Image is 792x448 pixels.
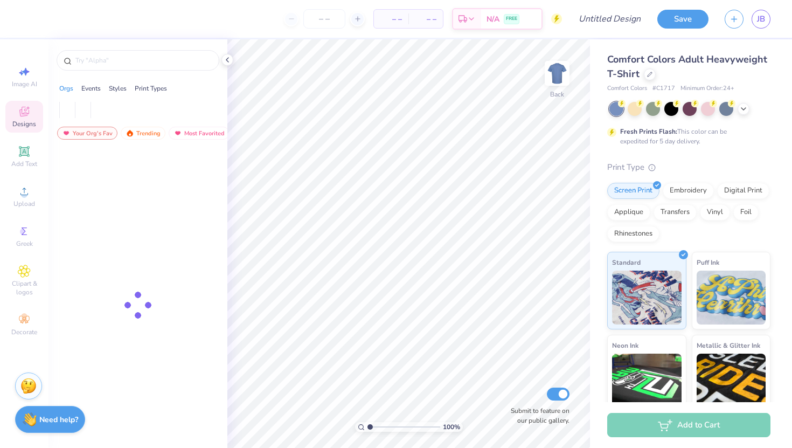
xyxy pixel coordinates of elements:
[126,129,134,137] img: trending.gif
[12,80,37,88] span: Image AI
[697,271,766,325] img: Puff Ink
[59,84,73,93] div: Orgs
[607,226,659,242] div: Rhinestones
[607,161,770,174] div: Print Type
[12,120,36,128] span: Designs
[700,204,730,220] div: Vinyl
[663,183,714,199] div: Embroidery
[680,84,734,93] span: Minimum Order: 24 +
[11,160,37,168] span: Add Text
[380,13,402,25] span: – –
[607,53,767,80] span: Comfort Colors Adult Heavyweight T-Shirt
[697,340,760,351] span: Metallic & Glitter Ink
[443,422,460,432] span: 100 %
[607,204,650,220] div: Applique
[550,89,564,99] div: Back
[757,13,765,25] span: JB
[717,183,769,199] div: Digital Print
[135,84,167,93] div: Print Types
[654,204,697,220] div: Transfers
[13,199,35,208] span: Upload
[752,10,770,29] a: JB
[607,183,659,199] div: Screen Print
[505,406,569,425] label: Submit to feature on our public gallery.
[11,328,37,336] span: Decorate
[612,271,682,325] img: Standard
[570,8,649,30] input: Untitled Design
[506,15,517,23] span: FREE
[415,13,436,25] span: – –
[620,127,677,136] strong: Fresh Prints Flash:
[303,9,345,29] input: – –
[121,127,165,140] div: Trending
[16,239,33,248] span: Greek
[607,84,647,93] span: Comfort Colors
[74,55,212,66] input: Try "Alpha"
[39,415,78,425] strong: Need help?
[169,127,230,140] div: Most Favorited
[173,129,182,137] img: most_fav.gif
[546,63,568,84] img: Back
[657,10,708,29] button: Save
[5,279,43,297] span: Clipart & logos
[109,84,127,93] div: Styles
[57,127,117,140] div: Your Org's Fav
[62,129,71,137] img: most_fav.gif
[733,204,759,220] div: Foil
[697,257,719,268] span: Puff Ink
[81,84,101,93] div: Events
[612,340,638,351] span: Neon Ink
[652,84,675,93] span: # C1717
[487,13,499,25] span: N/A
[612,257,641,268] span: Standard
[612,354,682,408] img: Neon Ink
[620,127,753,146] div: This color can be expedited for 5 day delivery.
[697,354,766,408] img: Metallic & Glitter Ink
